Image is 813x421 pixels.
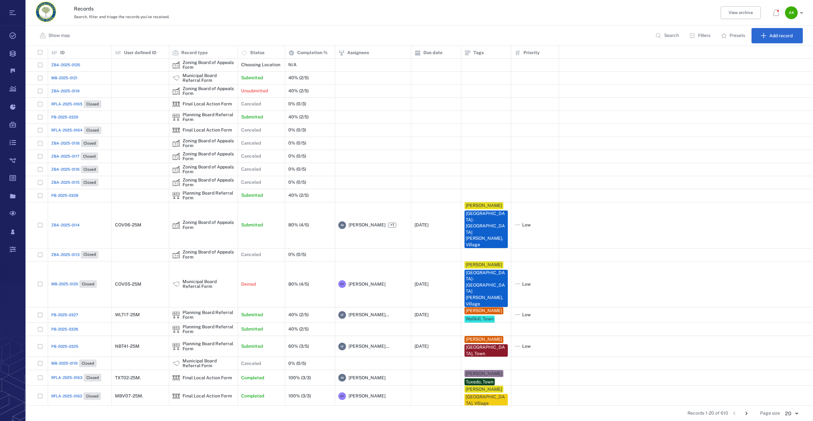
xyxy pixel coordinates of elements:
div: [PERSON_NAME] [466,308,502,314]
a: RFLA-2025-0164Closed [51,126,101,134]
button: Go to next page [741,408,752,418]
div: Zoning Board of Appeals Form [183,139,234,148]
div: M T [338,392,346,400]
p: Submitted [241,312,263,318]
p: Canceled [241,179,261,186]
span: Closed [81,282,96,287]
div: Zoning Board of Appeals Form [172,87,180,95]
div: 40% (2/5) [288,327,309,332]
div: Planning Board Referral Form [183,310,234,320]
div: TXT02-25M. [115,375,141,380]
div: Municipal Board Referral Form [183,279,234,289]
div: 0% (0/3) [288,128,306,132]
a: PB-2025-0325 [51,344,78,349]
span: Low [522,312,531,318]
p: Canceled [241,140,261,146]
div: 60% (3/5) [288,344,309,349]
a: ZBA-2025-0118Closed [51,139,98,147]
span: RFLA-2025-0163 [51,375,83,381]
div: Municipal Board Referral Form [172,280,180,288]
div: Wallkill, Town [466,316,493,322]
span: [PERSON_NAME] [349,281,385,288]
div: [GEOGRAPHIC_DATA]-[GEOGRAPHIC_DATA][PERSON_NAME], Village [466,270,507,307]
div: 0% (0/5) [288,167,306,172]
h3: Records [74,5,582,13]
div: Zoning Board of Appeals Form [172,251,180,259]
span: +1 [388,223,396,228]
span: [PERSON_NAME]... [349,312,389,318]
button: Presets [717,28,750,43]
nav: pagination navigation [728,408,752,418]
span: Closed [82,167,97,172]
div: 40% (2/5) [288,89,309,93]
img: icon Municipal Board Referral Form [172,360,180,367]
a: RFLA-2025-0165Closed [51,100,101,108]
a: ZBA-2025-0116Closed [51,166,98,173]
p: Completed [241,375,264,381]
p: Due date [423,50,442,56]
div: Municipal Board Referral Form [183,73,234,83]
p: Submitted [241,222,263,228]
img: icon Planning Board Referral Form [172,192,180,199]
div: 0% (0/5) [288,141,306,146]
a: ZBA-2025-0119 [51,88,80,94]
div: Final Local Action Form [183,102,232,106]
div: [DATE] [414,282,428,287]
img: icon Planning Board Referral Form [172,311,180,319]
div: 0% (0/5) [288,361,306,366]
div: Planning Board Referral Form [172,325,180,333]
span: RFLA-2025-0164 [51,127,83,133]
a: RFLA-2025-0163Closed [51,374,101,382]
span: ZBA-2025-0116 [51,167,80,172]
span: Closed [82,154,97,159]
div: [PERSON_NAME] [466,336,502,343]
a: ZBA-2025-0113Closed [51,251,98,259]
a: PB-2025-0328 [51,193,78,198]
div: 0% (0/5) [288,180,306,185]
span: ZBA-2025-0115 [51,180,80,185]
p: Assignees [347,50,369,56]
p: Search [664,32,679,39]
a: Go home [36,2,56,24]
span: ZBA-2025-0118 [51,140,80,146]
div: 80% (4/5) [288,282,309,287]
div: M T [338,280,346,288]
div: Planning Board Referral Form [183,341,234,351]
div: [GEOGRAPHIC_DATA], Town [466,344,507,357]
a: ZBA-2025-0114 [51,222,80,228]
span: [PERSON_NAME] [349,393,385,399]
div: 40% (2/5) [288,312,309,317]
div: COV05-25M [115,282,141,287]
span: Low [522,343,531,350]
a: ZBA-2025-0117Closed [51,153,98,160]
div: Final Local Action Form [183,128,232,132]
img: icon Final Local Action Form [172,374,180,382]
a: MB-2025-0120Closed [51,280,97,288]
p: ID [60,50,65,56]
a: MB-2025-0119Closed [51,360,97,367]
div: Zoning Board of Appeals Form [172,61,180,69]
div: 20 [780,410,803,417]
div: Municipal Board Referral Form [172,74,180,82]
div: [DATE] [414,223,428,227]
span: MB-2025-0121 [51,75,77,81]
img: icon Planning Board Referral Form [172,325,180,333]
div: Zoning Board of Appeals Form [183,165,234,175]
div: MBV07-25M. [115,394,143,398]
button: AK [785,6,805,19]
div: [PERSON_NAME] [466,262,502,268]
button: Show map [36,28,75,43]
div: Final Local Action Form [172,374,180,382]
img: icon Zoning Board of Appeals Form [172,87,180,95]
img: Orange County Planning Department logo [36,2,56,22]
span: RFLA-2025-0165 [51,101,83,107]
div: Planning Board Referral Form [183,191,234,201]
div: Zoning Board of Appeals Form [183,250,234,260]
p: Completed [241,393,264,399]
img: icon Final Local Action Form [172,100,180,108]
div: Zoning Board of Appeals Form [183,220,234,230]
span: PB-2025-0327 [51,312,78,318]
p: Unsubmitted [241,88,268,94]
div: Zoning Board of Appeals Form [183,86,234,96]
